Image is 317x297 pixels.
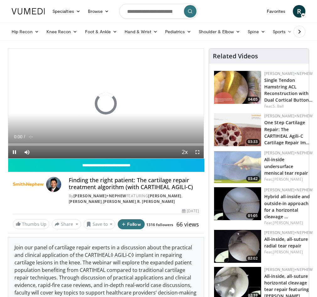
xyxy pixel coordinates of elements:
[214,113,261,146] img: 781f413f-8da4-4df1-9ef9-bed9c2d6503b.150x105_q85_crop-smart_upscale.jpg
[137,199,175,204] a: R. [PERSON_NAME]
[264,71,313,76] a: [PERSON_NAME]+Nephew
[214,71,261,104] a: 04:05
[52,219,81,229] button: Share
[273,249,303,255] a: [PERSON_NAME]
[293,5,305,18] a: R
[29,134,33,139] span: -:-
[83,219,116,229] button: Save to
[273,177,303,182] a: [PERSON_NAME]
[103,199,136,204] a: [PERSON_NAME]
[269,25,296,38] a: Sports
[8,143,204,146] div: Progress Bar
[14,134,22,139] span: 0:00
[263,5,289,18] a: Favorites
[214,150,261,183] a: 03:42
[118,219,145,229] button: Follow
[214,230,261,263] img: 0d5ae7a0-0009-4902-af95-81e215730076.150x105_q85_crop-smart_upscale.jpg
[24,134,25,139] span: /
[264,267,313,272] a: [PERSON_NAME]+Nephew
[8,146,21,158] button: Pause
[146,222,173,227] a: 1316 followers
[246,139,260,145] span: 03:33
[264,230,313,235] a: [PERSON_NAME]+Nephew
[73,193,126,199] a: [PERSON_NAME]+Nephew
[273,220,303,225] a: [PERSON_NAME]
[49,5,84,18] a: Specialties
[43,25,81,38] a: Knee Recon
[273,103,284,109] a: S. Ball
[214,71,261,104] img: 47fc3831-2644-4472-a478-590317fb5c48.150x105_q85_crop-smart_upscale.jpg
[12,8,45,14] img: VuMedi Logo
[81,25,121,38] a: Foot & Ankle
[213,52,258,60] h4: Related Videos
[8,25,43,38] a: Hip Recon
[69,193,199,204] div: By FEATURING , , ,
[246,97,260,102] span: 04:05
[148,193,181,199] a: [PERSON_NAME]
[264,77,313,103] a: Single Tendon Hamstring ACL Reconstruction with Dual Cortical Button…
[264,119,309,145] a: One Step Cartilage Repair: The CARTIHEAL Agili-C Cartilage Repair Im…
[191,146,204,158] button: Fullscreen
[246,176,260,182] span: 03:42
[264,177,313,182] div: Feat.
[264,220,313,226] div: Feat.
[214,187,261,220] img: 364c13b8-bf65-400b-a941-5a4a9c158216.150x105_q85_crop-smart_upscale.jpg
[264,194,310,219] a: Hybrid all-inside and outside-in approach for a horizontal cleavage …
[264,113,313,119] a: [PERSON_NAME]+Nephew
[246,213,260,219] span: 01:05
[214,113,261,146] a: 03:33
[214,150,261,183] img: 02c34c8e-0ce7-40b9-85e3-cdd59c0970f9.150x105_q85_crop-smart_upscale.jpg
[69,177,199,190] h4: Finding the right patient: The cartilage repair treatment algorithm (with CARTIHEAL AGILI-C)
[21,146,33,158] button: Mute
[214,230,261,263] a: 02:02
[264,236,308,249] a: All-inside, all-suture radial tear repair
[246,256,260,261] span: 02:02
[69,199,102,204] a: [PERSON_NAME]
[13,219,49,229] a: Thumbs Up
[264,249,313,255] div: Feat.
[161,25,195,38] a: Pediatrics
[176,220,199,228] span: 66 views
[264,156,308,176] a: All-inside undersurface meniscal tear repair
[13,177,44,192] img: Smith+Nephew
[179,146,191,158] button: Playback Rate
[195,25,244,38] a: Shoulder & Elbow
[264,103,313,109] div: Feat.
[119,4,198,19] input: Search topics, interventions
[264,187,313,193] a: [PERSON_NAME]+Nephew
[84,5,113,18] a: Browse
[264,150,313,156] a: [PERSON_NAME]+Nephew
[214,187,261,220] a: 01:05
[8,49,204,158] video-js: Video Player
[182,208,199,214] div: [DATE]
[46,177,61,192] img: Avatar
[121,25,161,38] a: Hand & Wrist
[244,25,269,38] a: Spine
